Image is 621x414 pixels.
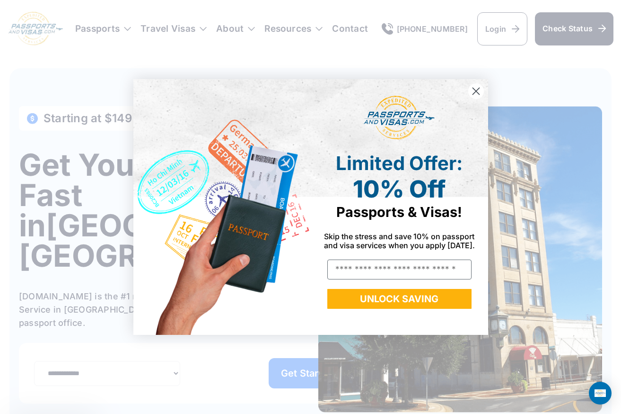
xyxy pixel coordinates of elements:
div: Open Intercom Messenger [589,382,612,405]
button: Close dialog [468,83,484,99]
button: UNLOCK SAVING [327,289,472,309]
span: Limited Offer: [336,152,463,175]
img: passports and visas [364,96,435,140]
img: de9cda0d-0715-46ca-9a25-073762a91ba7.png [133,79,311,335]
span: Skip the stress and save 10% on passport and visa services when you apply [DATE]. [324,232,475,250]
span: Passports & Visas! [336,204,462,220]
span: 10% Off [353,175,446,203]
